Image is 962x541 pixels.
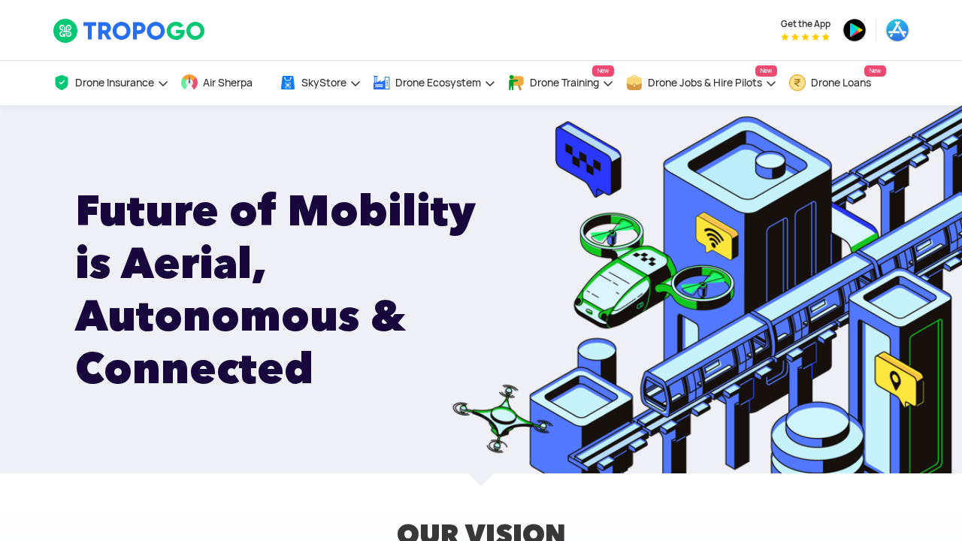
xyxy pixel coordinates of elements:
a: Drone Jobs & Hire PilotsNew [625,61,777,105]
a: Drone Ecosystem [373,61,496,105]
span: Drone Training [530,77,599,89]
img: TropoGo Logo [53,18,207,44]
a: SkyStore [279,61,362,105]
a: Drone Insurance [53,61,169,105]
span: SkyStore [301,77,346,89]
img: ic_playstore.png [843,18,867,42]
a: Drone TrainingNew [507,61,614,105]
h1: Future of Mobility is Aerial, Autonomous & Connected [75,184,521,394]
span: Drone Jobs & Hire Pilots [648,77,762,89]
img: ic_appstore.png [885,18,909,42]
span: New [755,65,777,77]
span: Get the App [781,18,830,30]
span: Air Sherpa [203,77,253,89]
a: Air Sherpa [180,61,268,105]
a: Drone LoansNew [788,61,886,105]
span: New [592,65,614,77]
span: Drone Ecosystem [395,77,481,89]
span: Drone Insurance [75,77,154,89]
img: App Raking [781,33,830,41]
span: New [864,65,886,77]
span: Drone Loans [811,77,871,89]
